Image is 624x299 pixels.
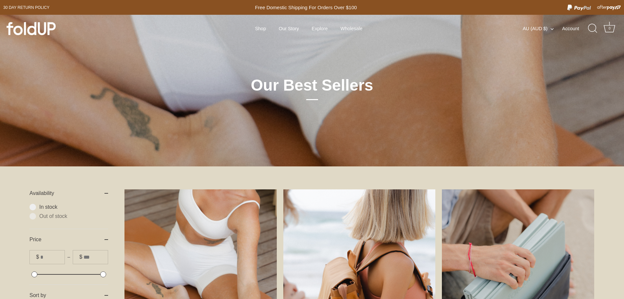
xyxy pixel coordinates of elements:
a: Our Story [273,22,305,35]
input: To [84,250,108,264]
a: Search [586,21,600,36]
a: foldUP [7,22,101,35]
a: Cart [602,21,617,36]
span: $ [79,254,82,260]
div: Primary navigation [239,22,379,35]
button: AU (AUD $) [523,26,561,32]
span: Out of stock [39,213,108,220]
a: Explore [306,22,333,35]
div: 0 [606,25,613,32]
a: 30 day Return policy [3,4,49,11]
summary: Price [29,229,108,250]
input: From [40,250,65,264]
span: In stock [39,204,108,210]
img: foldUP [7,22,56,35]
a: Wholesale [335,22,368,35]
h1: Our Best Sellers [202,75,422,100]
summary: Availability [29,183,108,204]
a: Account [562,25,591,32]
a: Shop [249,22,272,35]
span: $ [36,254,39,260]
